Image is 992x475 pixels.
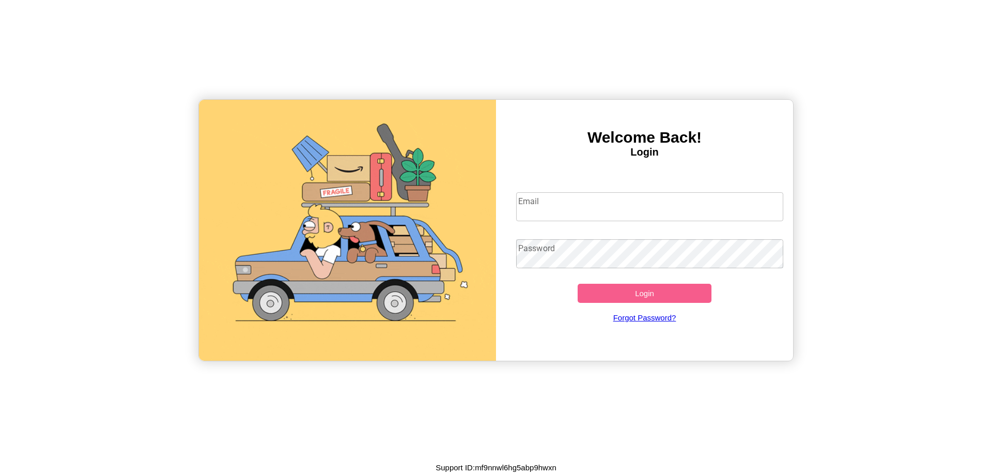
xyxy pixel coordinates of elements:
[496,146,793,158] h4: Login
[578,284,711,303] button: Login
[199,100,496,361] img: gif
[496,129,793,146] h3: Welcome Back!
[511,303,779,332] a: Forgot Password?
[436,461,556,474] p: Support ID: mf9nnwl6hg5abp9hwxn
